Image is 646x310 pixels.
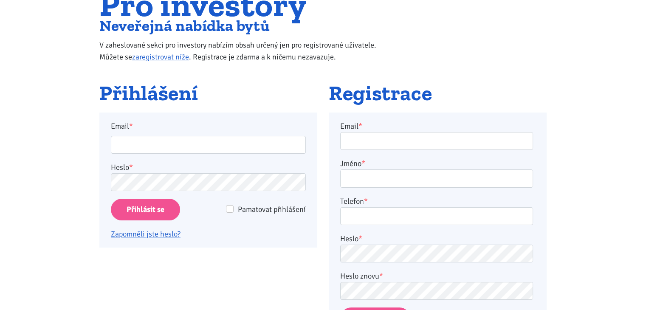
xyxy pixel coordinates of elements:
input: Přihlásit se [111,199,180,220]
a: Zapomněli jste heslo? [111,229,181,239]
label: Email [340,120,362,132]
abbr: required [364,197,368,206]
span: Pamatovat přihlášení [238,205,306,214]
abbr: required [379,271,383,281]
label: Telefon [340,195,368,207]
h2: Neveřejná nabídka bytů [99,19,394,33]
h2: Přihlášení [99,82,317,105]
label: Heslo znovu [340,270,383,282]
label: Heslo [340,233,362,245]
p: V zaheslované sekci pro investory nabízím obsah určený jen pro registrované uživatele. Můžete se ... [99,39,394,63]
label: Jméno [340,158,365,169]
label: Heslo [111,161,133,173]
label: Email [105,120,312,132]
h2: Registrace [329,82,547,105]
abbr: required [358,234,362,243]
abbr: required [358,121,362,131]
abbr: required [361,159,365,168]
a: zaregistrovat níže [132,52,189,62]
